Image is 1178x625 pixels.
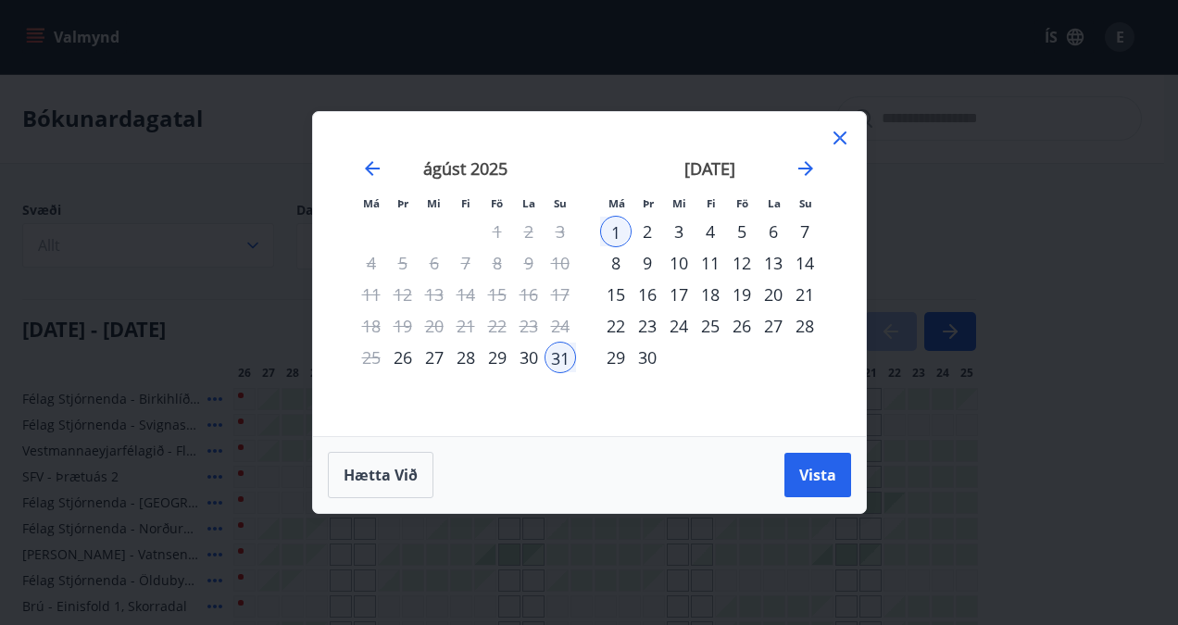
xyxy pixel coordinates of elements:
button: Vista [784,453,851,497]
div: 25 [695,310,726,342]
td: Choose þriðjudagur, 23. september 2025 as your check-in date. It’s available. [632,310,663,342]
div: 3 [663,216,695,247]
small: Fö [491,196,503,210]
td: Choose sunnudagur, 14. september 2025 as your check-in date. It’s available. [789,247,821,279]
div: 26 [387,342,419,373]
small: Mi [427,196,441,210]
td: Not available. þriðjudagur, 5. ágúst 2025 [387,247,419,279]
td: Choose mánudagur, 22. september 2025 as your check-in date. It’s available. [600,310,632,342]
td: Choose laugardagur, 27. september 2025 as your check-in date. It’s available. [758,310,789,342]
div: 17 [663,279,695,310]
small: Su [799,196,812,210]
td: Not available. mánudagur, 11. ágúst 2025 [356,279,387,310]
td: Not available. föstudagur, 22. ágúst 2025 [482,310,513,342]
small: Fi [461,196,470,210]
div: 10 [663,247,695,279]
td: Choose þriðjudagur, 30. september 2025 as your check-in date. It’s available. [632,342,663,373]
td: Choose sunnudagur, 7. september 2025 as your check-in date. It’s available. [789,216,821,247]
td: Choose laugardagur, 13. september 2025 as your check-in date. It’s available. [758,247,789,279]
td: Choose miðvikudagur, 24. september 2025 as your check-in date. It’s available. [663,310,695,342]
td: Selected as end date. mánudagur, 1. september 2025 [600,216,632,247]
td: Not available. mánudagur, 25. ágúst 2025 [356,342,387,373]
td: Choose mánudagur, 15. september 2025 as your check-in date. It’s available. [600,279,632,310]
div: 28 [450,342,482,373]
div: Calendar [335,134,844,414]
td: Not available. sunnudagur, 10. ágúst 2025 [545,247,576,279]
td: Choose laugardagur, 30. ágúst 2025 as your check-in date. It’s available. [513,342,545,373]
div: 18 [695,279,726,310]
div: 14 [789,247,821,279]
td: Not available. fimmtudagur, 21. ágúst 2025 [450,310,482,342]
div: 21 [789,279,821,310]
td: Not available. þriðjudagur, 12. ágúst 2025 [387,279,419,310]
div: Move forward to switch to the next month. [795,157,817,180]
td: Not available. mánudagur, 18. ágúst 2025 [356,310,387,342]
small: Má [608,196,625,210]
td: Choose föstudagur, 12. september 2025 as your check-in date. It’s available. [726,247,758,279]
td: Choose þriðjudagur, 16. september 2025 as your check-in date. It’s available. [632,279,663,310]
div: 7 [789,216,821,247]
div: 8 [600,247,632,279]
small: Má [363,196,380,210]
td: Choose fimmtudagur, 11. september 2025 as your check-in date. It’s available. [695,247,726,279]
td: Choose fimmtudagur, 18. september 2025 as your check-in date. It’s available. [695,279,726,310]
td: Choose mánudagur, 29. september 2025 as your check-in date. It’s available. [600,342,632,373]
strong: [DATE] [684,157,735,180]
div: 15 [600,279,632,310]
td: Choose miðvikudagur, 3. september 2025 as your check-in date. It’s available. [663,216,695,247]
small: Þr [643,196,654,210]
strong: ágúst 2025 [423,157,508,180]
small: La [522,196,535,210]
td: Not available. laugardagur, 23. ágúst 2025 [513,310,545,342]
td: Choose föstudagur, 29. ágúst 2025 as your check-in date. It’s available. [482,342,513,373]
div: 16 [632,279,663,310]
div: 24 [663,310,695,342]
div: 30 [632,342,663,373]
td: Not available. þriðjudagur, 19. ágúst 2025 [387,310,419,342]
div: 5 [726,216,758,247]
td: Choose laugardagur, 6. september 2025 as your check-in date. It’s available. [758,216,789,247]
div: 29 [600,342,632,373]
div: 12 [726,247,758,279]
div: 27 [419,342,450,373]
td: Choose fimmtudagur, 28. ágúst 2025 as your check-in date. It’s available. [450,342,482,373]
td: Choose laugardagur, 20. september 2025 as your check-in date. It’s available. [758,279,789,310]
td: Choose miðvikudagur, 27. ágúst 2025 as your check-in date. It’s available. [419,342,450,373]
td: Choose þriðjudagur, 26. ágúst 2025 as your check-in date. It’s available. [387,342,419,373]
button: Hætta við [328,452,433,498]
td: Not available. sunnudagur, 3. ágúst 2025 [545,216,576,247]
div: 4 [695,216,726,247]
td: Choose sunnudagur, 21. september 2025 as your check-in date. It’s available. [789,279,821,310]
span: Vista [799,465,836,485]
div: 6 [758,216,789,247]
td: Choose föstudagur, 5. september 2025 as your check-in date. It’s available. [726,216,758,247]
div: 9 [632,247,663,279]
td: Not available. laugardagur, 16. ágúst 2025 [513,279,545,310]
td: Choose þriðjudagur, 9. september 2025 as your check-in date. It’s available. [632,247,663,279]
small: Mi [672,196,686,210]
td: Choose miðvikudagur, 10. september 2025 as your check-in date. It’s available. [663,247,695,279]
small: La [768,196,781,210]
div: 28 [789,310,821,342]
div: 30 [513,342,545,373]
div: 13 [758,247,789,279]
td: Choose sunnudagur, 28. september 2025 as your check-in date. It’s available. [789,310,821,342]
td: Not available. mánudagur, 4. ágúst 2025 [356,247,387,279]
div: 26 [726,310,758,342]
div: 22 [600,310,632,342]
div: 27 [758,310,789,342]
span: Hætta við [344,465,418,485]
td: Choose fimmtudagur, 4. september 2025 as your check-in date. It’s available. [695,216,726,247]
td: Not available. föstudagur, 8. ágúst 2025 [482,247,513,279]
div: 19 [726,279,758,310]
td: Not available. föstudagur, 15. ágúst 2025 [482,279,513,310]
td: Choose föstudagur, 19. september 2025 as your check-in date. It’s available. [726,279,758,310]
td: Not available. sunnudagur, 17. ágúst 2025 [545,279,576,310]
div: 11 [695,247,726,279]
small: Þr [397,196,408,210]
td: Not available. laugardagur, 9. ágúst 2025 [513,247,545,279]
td: Not available. fimmtudagur, 14. ágúst 2025 [450,279,482,310]
td: Not available. miðvikudagur, 20. ágúst 2025 [419,310,450,342]
div: 29 [482,342,513,373]
td: Not available. miðvikudagur, 6. ágúst 2025 [419,247,450,279]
